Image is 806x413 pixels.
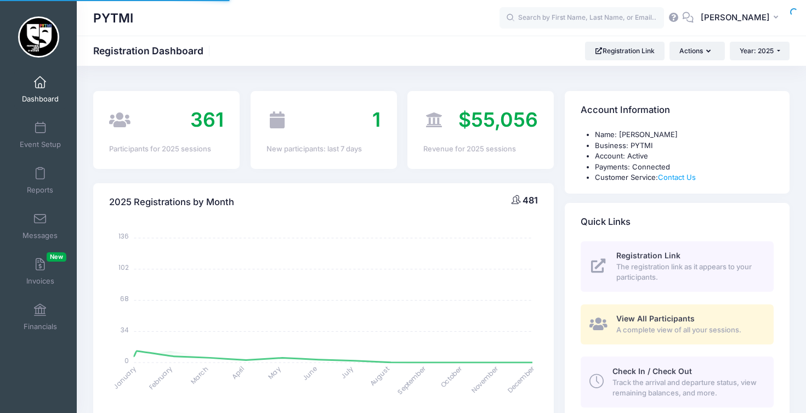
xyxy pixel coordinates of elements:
span: $55,056 [458,108,538,132]
tspan: March [189,364,211,386]
tspan: February [147,364,174,391]
h4: Quick Links [581,206,631,237]
li: Customer Service: [595,172,774,183]
tspan: 34 [121,325,129,334]
span: [PERSON_NAME] [701,12,770,24]
a: Contact Us [658,173,696,182]
tspan: January [111,364,138,391]
div: New participants: last 7 days [266,144,381,155]
tspan: 68 [120,294,129,303]
a: Event Setup [14,116,66,154]
a: Registration Link The registration link as it appears to your participants. [581,241,774,292]
tspan: 102 [118,263,129,272]
span: View All Participants [616,314,695,323]
span: A complete view of all your sessions. [616,325,761,336]
tspan: April [230,364,246,381]
a: Dashboard [14,70,66,109]
button: Year: 2025 [730,42,790,60]
a: Check In / Check Out Track the arrival and departure status, view remaining balances, and more. [581,357,774,407]
a: View All Participants A complete view of all your sessions. [581,304,774,344]
span: New [47,252,66,262]
span: 361 [190,108,224,132]
input: Search by First Name, Last Name, or Email... [500,7,664,29]
span: Year: 2025 [740,47,774,55]
a: Reports [14,161,66,200]
span: Invoices [26,276,54,286]
li: Business: PYTMI [595,140,774,151]
span: The registration link as it appears to your participants. [616,262,761,283]
a: InvoicesNew [14,252,66,291]
tspan: May [266,364,282,381]
span: Check In / Check Out [612,366,692,376]
tspan: November [469,364,501,395]
span: Registration Link [616,251,680,260]
span: Event Setup [20,140,61,149]
div: Participants for 2025 sessions [109,144,224,155]
tspan: 0 [124,356,129,365]
tspan: September [395,364,428,396]
h4: Account Information [581,95,670,126]
a: Registration Link [585,42,665,60]
h1: PYTMI [93,5,133,31]
tspan: June [301,364,319,382]
a: Financials [14,298,66,336]
span: Messages [22,231,58,240]
button: Actions [669,42,724,60]
span: Reports [27,185,53,195]
button: [PERSON_NAME] [694,5,790,31]
li: Name: [PERSON_NAME] [595,129,774,140]
tspan: August [368,364,391,388]
h4: 2025 Registrations by Month [109,186,234,218]
span: 1 [372,108,381,132]
tspan: October [439,364,464,389]
tspan: 136 [118,231,129,241]
span: Financials [24,322,57,331]
h1: Registration Dashboard [93,45,213,56]
tspan: December [506,364,537,395]
li: Payments: Connected [595,162,774,173]
span: 481 [523,195,538,206]
a: Messages [14,207,66,245]
img: PYTMI [18,16,59,58]
div: Revenue for 2025 sessions [423,144,538,155]
li: Account: Active [595,151,774,162]
span: Dashboard [22,94,59,104]
span: Track the arrival and departure status, view remaining balances, and more. [612,377,761,399]
tspan: July [339,364,355,381]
